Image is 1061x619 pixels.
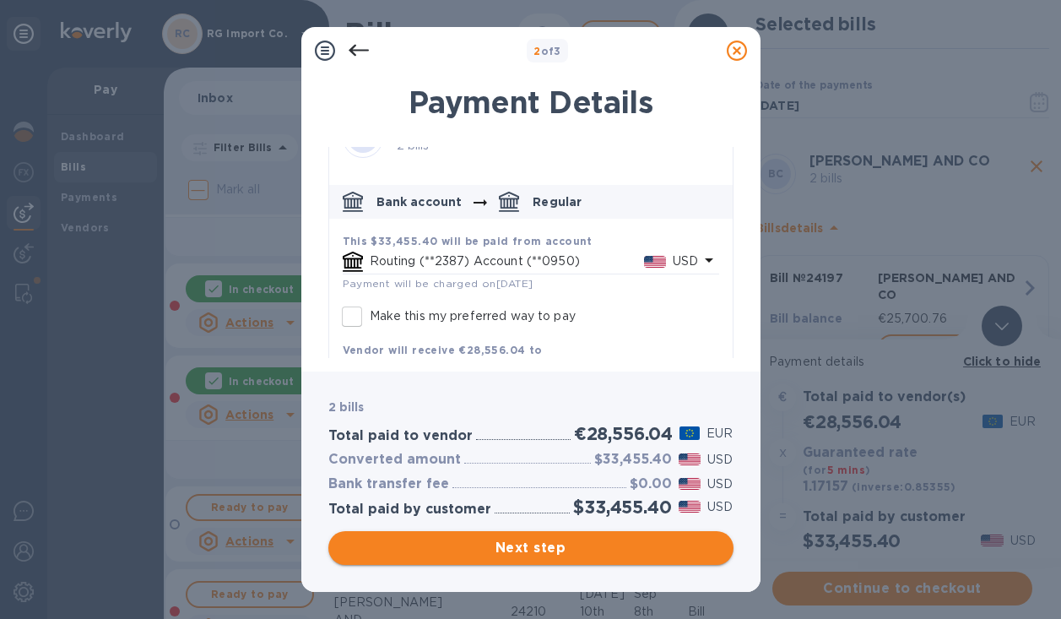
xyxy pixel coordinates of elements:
img: USD [679,478,701,490]
p: USD [707,498,733,516]
h2: $33,455.40 [573,497,671,518]
div: default-method [329,178,733,489]
b: 2 bills [328,400,365,414]
b: Vendor will receive €28,556.04 to [343,344,543,356]
p: USD [673,252,698,270]
b: This $33,455.40 will be paid from account [343,235,593,247]
img: USD [644,256,667,268]
p: EUR [706,425,733,443]
p: Bank account [376,193,463,210]
h1: Payment Details [328,84,733,120]
h3: $33,455.40 [594,452,672,468]
p: Routing (**2387) Account (**0950) [370,252,644,270]
h3: Converted amount [328,452,461,468]
span: 2 [533,45,540,57]
h3: Total paid to vendor [328,428,473,444]
h3: Total paid by customer [328,502,491,518]
span: Payment will be charged on [DATE] [343,277,533,290]
button: Next step [328,531,733,565]
b: of 3 [533,45,561,57]
span: Next step [342,538,720,558]
p: Regular [533,193,582,210]
h3: $0.00 [630,476,672,492]
img: USD [679,453,701,465]
p: USD [707,451,733,469]
p: Make this my preferred way to pay [370,307,576,325]
h2: €28,556.04 [574,423,673,444]
h3: Bank transfer fee [328,476,449,492]
p: USD [707,475,733,493]
img: USD [679,501,701,513]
